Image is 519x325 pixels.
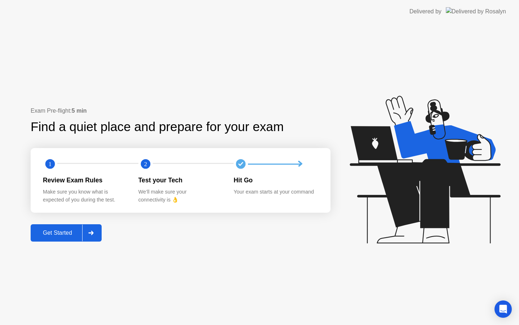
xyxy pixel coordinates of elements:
[144,161,147,168] text: 2
[31,117,285,136] div: Find a quiet place and prepare for your exam
[49,161,52,168] text: 1
[234,188,318,196] div: Your exam starts at your command
[138,175,222,185] div: Test your Tech
[72,108,87,114] b: 5 min
[409,7,442,16] div: Delivered by
[446,7,506,16] img: Delivered by Rosalyn
[234,175,318,185] div: Hit Go
[43,188,127,204] div: Make sure you know what is expected of you during the test.
[33,230,82,236] div: Get Started
[138,188,222,204] div: We’ll make sure your connectivity is 👌
[31,107,331,115] div: Exam Pre-flight:
[31,224,102,242] button: Get Started
[43,175,127,185] div: Review Exam Rules
[494,300,512,318] div: Open Intercom Messenger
